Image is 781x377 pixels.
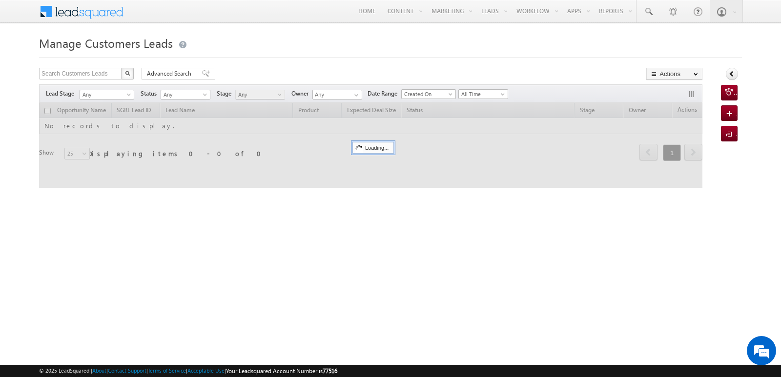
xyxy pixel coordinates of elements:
[235,90,285,99] a: Any
[161,90,207,99] span: Any
[80,90,131,99] span: Any
[646,68,702,80] button: Actions
[458,89,508,99] a: All Time
[187,367,225,374] a: Acceptable Use
[125,71,130,76] img: Search
[323,367,337,375] span: 77516
[401,89,456,99] a: Created On
[291,89,312,98] span: Owner
[46,89,78,98] span: Lead Stage
[217,89,235,98] span: Stage
[39,35,173,51] span: Manage Customers Leads
[226,367,337,375] span: Your Leadsquared Account Number is
[161,90,210,99] a: Any
[92,367,106,374] a: About
[352,142,394,154] div: Loading...
[141,89,161,98] span: Status
[236,90,282,99] span: Any
[349,90,361,100] a: Show All Items
[148,367,186,374] a: Terms of Service
[108,367,146,374] a: Contact Support
[368,89,401,98] span: Date Range
[402,90,452,99] span: Created On
[80,90,134,99] a: Any
[39,366,337,376] span: © 2025 LeadSquared | | | | |
[459,90,505,99] span: All Time
[147,69,194,78] span: Advanced Search
[312,90,362,99] input: Type to Search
